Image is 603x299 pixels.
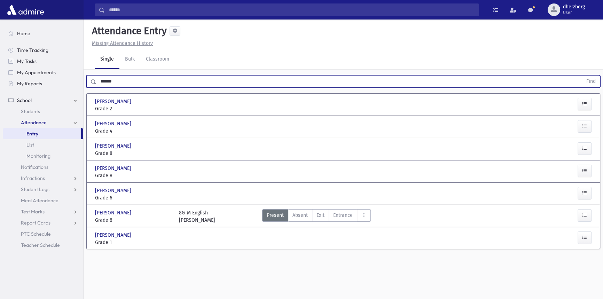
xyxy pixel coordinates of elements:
[582,76,600,87] button: Find
[3,195,83,206] a: Meal Attendance
[563,10,585,15] span: User
[3,173,83,184] a: Infractions
[95,172,172,179] span: Grade 8
[95,165,133,172] span: [PERSON_NAME]
[3,106,83,117] a: Students
[95,194,172,202] span: Grade 6
[26,142,34,148] span: List
[21,108,40,115] span: Students
[21,197,58,204] span: Meal Attendance
[95,150,172,157] span: Grade 8
[95,239,172,246] span: Grade 1
[89,25,167,37] h5: Attendance Entry
[95,50,119,69] a: Single
[3,206,83,217] a: Test Marks
[17,30,30,37] span: Home
[89,40,153,46] a: Missing Attendance History
[17,58,37,64] span: My Tasks
[17,97,32,103] span: School
[119,50,140,69] a: Bulk
[3,67,83,78] a: My Appointments
[316,212,324,219] span: Exit
[292,212,308,219] span: Absent
[95,209,133,217] span: [PERSON_NAME]
[3,139,83,150] a: List
[17,69,56,76] span: My Appointments
[21,164,48,170] span: Notifications
[140,50,175,69] a: Classroom
[3,239,83,251] a: Teacher Schedule
[17,47,48,53] span: Time Tracking
[26,153,50,159] span: Monitoring
[3,184,83,195] a: Student Logs
[17,80,42,87] span: My Reports
[3,128,81,139] a: Entry
[95,231,133,239] span: [PERSON_NAME]
[92,40,153,46] u: Missing Attendance History
[21,208,45,215] span: Test Marks
[3,162,83,173] a: Notifications
[21,242,60,248] span: Teacher Schedule
[21,231,51,237] span: PTC Schedule
[267,212,284,219] span: Present
[563,4,585,10] span: dherzberg
[333,212,353,219] span: Entrance
[95,120,133,127] span: [PERSON_NAME]
[3,228,83,239] a: PTC Schedule
[95,217,172,224] span: Grade 8
[3,95,83,106] a: School
[6,3,46,17] img: AdmirePro
[105,3,479,16] input: Search
[95,187,133,194] span: [PERSON_NAME]
[21,220,50,226] span: Report Cards
[95,127,172,135] span: Grade 4
[95,142,133,150] span: [PERSON_NAME]
[95,105,172,112] span: Grade 2
[3,28,83,39] a: Home
[21,186,49,192] span: Student Logs
[3,117,83,128] a: Attendance
[262,209,371,224] div: AttTypes
[3,150,83,162] a: Monitoring
[179,209,215,224] div: 8G-M English [PERSON_NAME]
[3,217,83,228] a: Report Cards
[21,119,47,126] span: Attendance
[26,131,38,137] span: Entry
[3,56,83,67] a: My Tasks
[95,98,133,105] span: [PERSON_NAME]
[3,45,83,56] a: Time Tracking
[21,175,45,181] span: Infractions
[3,78,83,89] a: My Reports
